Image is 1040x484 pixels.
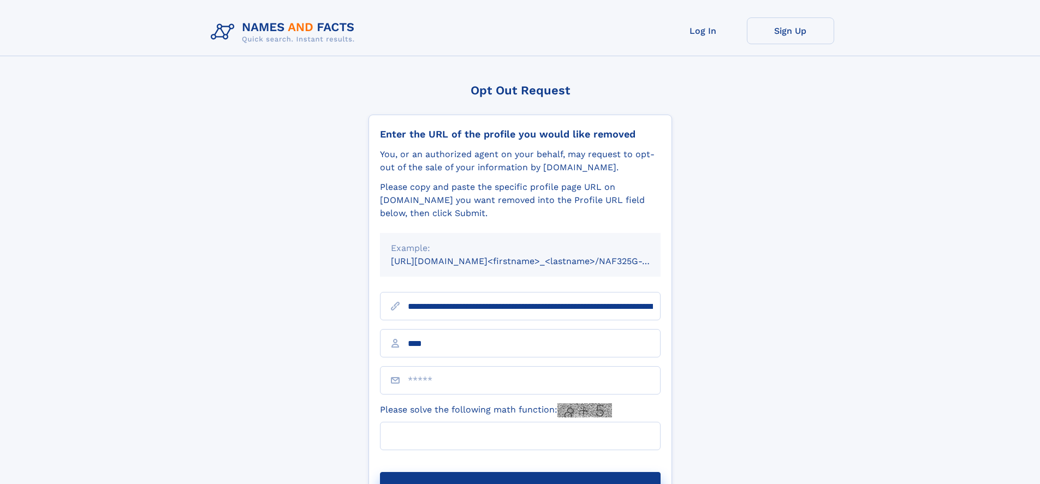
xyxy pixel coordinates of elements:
a: Log In [659,17,747,44]
div: Enter the URL of the profile you would like removed [380,128,661,140]
a: Sign Up [747,17,834,44]
img: Logo Names and Facts [206,17,364,47]
label: Please solve the following math function: [380,403,612,417]
div: You, or an authorized agent on your behalf, may request to opt-out of the sale of your informatio... [380,148,661,174]
small: [URL][DOMAIN_NAME]<firstname>_<lastname>/NAF325G-xxxxxxxx [391,256,681,266]
div: Opt Out Request [369,83,672,97]
div: Example: [391,242,650,255]
div: Please copy and paste the specific profile page URL on [DOMAIN_NAME] you want removed into the Pr... [380,181,661,220]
